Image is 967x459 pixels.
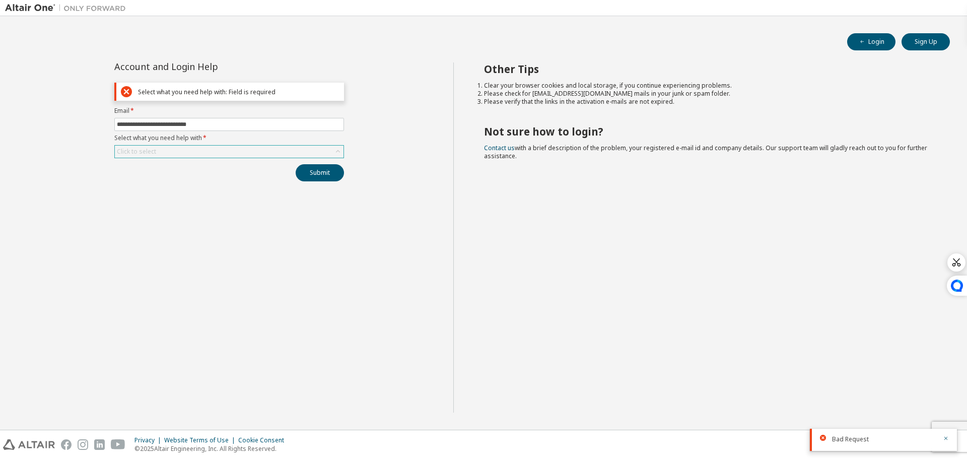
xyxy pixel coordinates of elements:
h2: Other Tips [484,62,932,76]
button: Submit [296,164,344,181]
img: youtube.svg [111,439,125,450]
a: Contact us [484,144,515,152]
img: instagram.svg [78,439,88,450]
div: Website Terms of Use [164,436,238,444]
img: altair_logo.svg [3,439,55,450]
img: facebook.svg [61,439,72,450]
div: Click to select [117,148,156,156]
span: Bad Request [832,435,869,443]
h2: Not sure how to login? [484,125,932,138]
div: Account and Login Help [114,62,298,71]
div: Click to select [115,146,343,158]
li: Please verify that the links in the activation e-mails are not expired. [484,98,932,106]
img: linkedin.svg [94,439,105,450]
p: © 2025 Altair Engineering, Inc. All Rights Reserved. [134,444,290,453]
button: Login [847,33,895,50]
div: Cookie Consent [238,436,290,444]
div: Privacy [134,436,164,444]
div: Select what you need help with: Field is required [138,88,339,96]
li: Please check for [EMAIL_ADDRESS][DOMAIN_NAME] mails in your junk or spam folder. [484,90,932,98]
label: Select what you need help with [114,134,344,142]
img: Altair One [5,3,131,13]
button: Sign Up [902,33,950,50]
span: with a brief description of the problem, your registered e-mail id and company details. Our suppo... [484,144,927,160]
li: Clear your browser cookies and local storage, if you continue experiencing problems. [484,82,932,90]
label: Email [114,107,344,115]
